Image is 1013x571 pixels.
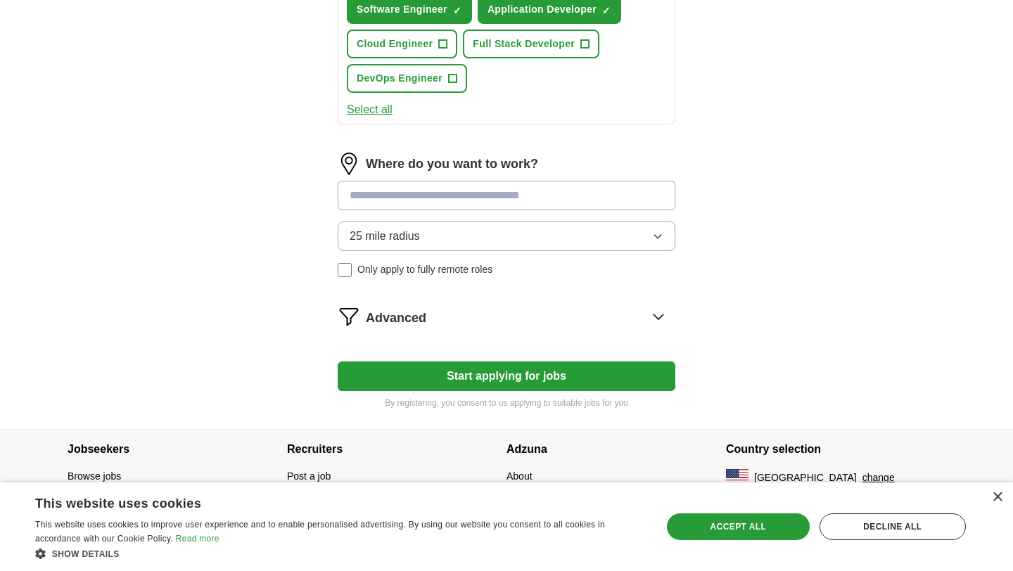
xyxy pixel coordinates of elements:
[488,2,597,17] span: Application Developer
[338,222,675,251] button: 25 mile radius
[287,470,331,482] a: Post a job
[176,534,219,544] a: Read more, opens a new window
[347,64,467,93] button: DevOps Engineer
[357,71,442,86] span: DevOps Engineer
[463,30,599,58] button: Full Stack Developer
[820,513,966,540] div: Decline all
[68,470,121,482] a: Browse jobs
[338,153,360,175] img: location.png
[350,228,420,245] span: 25 mile radius
[347,101,393,118] button: Select all
[366,155,538,174] label: Where do you want to work?
[862,470,895,485] button: change
[507,470,533,482] a: About
[992,492,1002,503] div: Close
[35,546,644,560] div: Show details
[667,513,810,540] div: Accept all
[754,470,857,485] span: [GEOGRAPHIC_DATA]
[52,549,120,559] span: Show details
[338,397,675,409] p: By registering, you consent to us applying to suitable jobs for you
[357,262,492,277] span: Only apply to fully remote roles
[366,309,426,328] span: Advanced
[602,5,611,16] span: ✓
[35,491,609,512] div: This website uses cookies
[338,263,352,277] input: Only apply to fully remote roles
[338,361,675,391] button: Start applying for jobs
[726,469,748,486] img: US flag
[35,520,605,544] span: This website uses cookies to improve user experience and to enable personalised advertising. By u...
[453,5,461,16] span: ✓
[347,30,457,58] button: Cloud Engineer
[357,37,433,51] span: Cloud Engineer
[473,37,575,51] span: Full Stack Developer
[338,305,360,328] img: filter
[357,2,447,17] span: Software Engineer
[726,430,945,469] h4: Country selection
